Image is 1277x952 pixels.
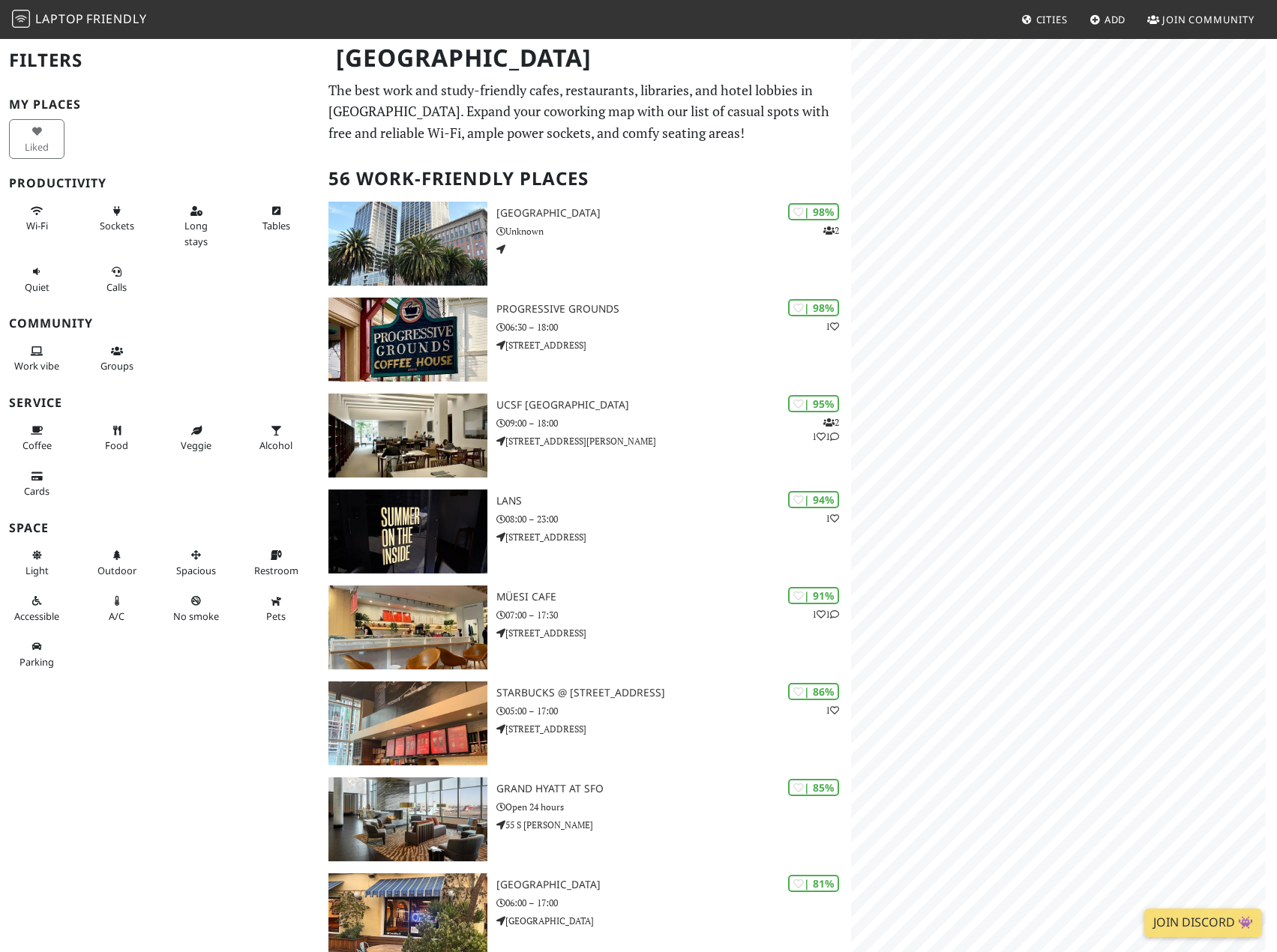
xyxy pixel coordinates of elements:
[9,543,64,582] button: Light
[9,339,64,379] button: Work vibe
[9,176,310,190] h3: Productivity
[26,219,48,232] span: Stable Wi-Fi
[86,10,146,27] span: Friendly
[496,207,851,220] h3: [GEOGRAPHIC_DATA]
[88,418,144,458] button: Food
[496,704,851,718] p: 05:00 – 17:00
[14,359,59,373] span: People working
[496,530,851,544] p: [STREET_ADDRESS]
[259,439,292,452] span: Alcohol
[22,439,52,452] span: Coffee
[1141,6,1261,33] a: Join Community
[826,703,839,717] p: 1
[826,511,839,525] p: 1
[812,415,839,444] p: 2 1 1
[248,588,304,628] button: Pets
[88,199,144,238] button: Sockets
[496,512,851,526] p: 08:00 – 23:00
[19,655,54,669] span: Parking
[97,564,136,577] span: Outdoor area
[169,588,224,628] button: No smoke
[9,418,64,458] button: Coffee
[248,418,304,458] button: Alcohol
[319,298,852,382] a: Progressive Grounds | 98% 1 Progressive Grounds 06:30 – 18:00 [STREET_ADDRESS]
[12,10,30,28] img: LaptopFriendly
[9,259,64,299] button: Quiet
[262,219,290,232] span: Work-friendly tables
[788,779,839,796] div: | 85%
[788,299,839,316] div: | 98%
[248,199,304,238] button: Tables
[496,914,851,928] p: [GEOGRAPHIC_DATA]
[328,156,843,202] h2: 56 Work-Friendly Places
[25,564,49,577] span: Natural light
[169,543,224,582] button: Spacious
[496,687,851,699] h3: Starbucks @ [STREET_ADDRESS]
[1015,6,1074,33] a: Cities
[328,585,488,669] img: Müesi Cafe
[109,609,124,623] span: Air conditioned
[169,418,224,458] button: Veggie
[826,319,839,334] p: 1
[496,399,851,412] h3: UCSF [GEOGRAPHIC_DATA]
[9,396,310,410] h3: Service
[9,316,310,331] h3: Community
[496,896,851,910] p: 06:00 – 17:00
[328,298,488,382] img: Progressive Grounds
[100,219,134,232] span: Power sockets
[319,202,852,286] a: One Market Plaza | 98% 2 [GEOGRAPHIC_DATA] Unknown
[9,464,64,504] button: Cards
[266,609,286,623] span: Pet friendly
[9,97,310,112] h3: My Places
[496,495,851,507] h3: LANS
[25,280,49,294] span: Quiet
[1144,909,1262,937] a: Join Discord 👾
[184,219,208,247] span: Long stays
[1036,13,1068,26] span: Cities
[788,875,839,892] div: | 81%
[9,634,64,674] button: Parking
[812,607,839,621] p: 1 1
[319,585,852,669] a: Müesi Cafe | 91% 11 Müesi Cafe 07:00 – 17:30 [STREET_ADDRESS]
[496,303,851,316] h3: Progressive Grounds
[9,588,64,628] button: Accessible
[88,588,144,628] button: A/C
[788,491,839,508] div: | 94%
[328,489,488,573] img: LANS
[88,543,144,582] button: Outdoor
[1084,6,1132,33] a: Add
[35,10,84,27] span: Laptop
[14,609,59,623] span: Accessible
[176,564,216,577] span: Spacious
[496,626,851,640] p: [STREET_ADDRESS]
[169,199,224,253] button: Long stays
[24,484,49,498] span: Credit cards
[496,818,851,832] p: 55 S [PERSON_NAME]
[319,681,852,765] a: Starbucks @ 100 1st St | 86% 1 Starbucks @ [STREET_ADDRESS] 05:00 – 17:00 [STREET_ADDRESS]
[100,359,133,373] span: Group tables
[496,879,851,891] h3: [GEOGRAPHIC_DATA]
[254,564,298,577] span: Restroom
[328,777,488,861] img: Grand Hyatt At SFO
[105,439,128,452] span: Food
[788,395,839,412] div: | 95%
[181,439,211,452] span: Veggie
[496,434,851,448] p: [STREET_ADDRESS][PERSON_NAME]
[106,280,127,294] span: Video/audio calls
[9,521,310,535] h3: Space
[496,338,851,352] p: [STREET_ADDRESS]
[319,489,852,573] a: LANS | 94% 1 LANS 08:00 – 23:00 [STREET_ADDRESS]
[496,608,851,622] p: 07:00 – 17:30
[88,259,144,299] button: Calls
[12,7,147,33] a: LaptopFriendly LaptopFriendly
[9,37,310,83] h2: Filters
[328,79,843,144] p: The best work and study-friendly cafes, restaurants, libraries, and hotel lobbies in [GEOGRAPHIC_...
[248,543,304,582] button: Restroom
[88,339,144,379] button: Groups
[788,203,839,220] div: | 98%
[328,202,488,286] img: One Market Plaza
[496,591,851,603] h3: Müesi Cafe
[823,223,839,238] p: 2
[319,394,852,477] a: UCSF Mission Bay FAMRI Library | 95% 211 UCSF [GEOGRAPHIC_DATA] 09:00 – 18:00 [STREET_ADDRESS][PE...
[788,587,839,604] div: | 91%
